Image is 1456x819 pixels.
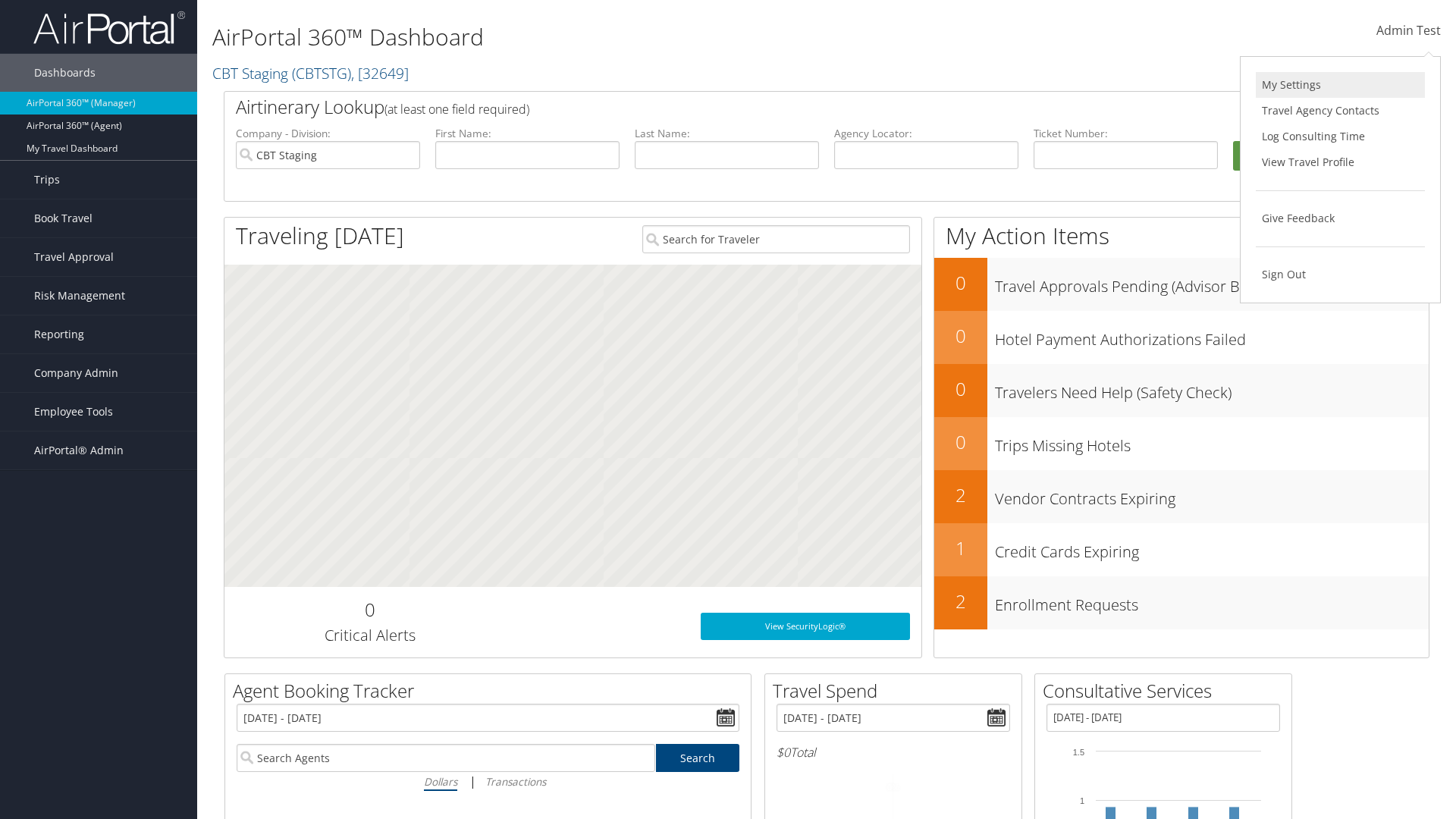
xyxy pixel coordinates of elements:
i: Dollars [424,774,457,789]
label: Last Name: [635,126,819,141]
h6: Total [777,744,1010,761]
tspan: 0% [887,783,899,792]
h2: 2 [934,482,987,508]
button: Search [1233,141,1417,171]
h2: 0 [934,429,987,455]
h3: Travelers Need Help (Safety Check) [995,375,1429,403]
a: 0Travelers Need Help (Safety Check) [934,364,1429,417]
h2: 0 [934,323,987,349]
h3: Vendor Contracts Expiring [995,481,1429,510]
label: Ticket Number: [1034,126,1218,141]
input: Search for Traveler [642,225,910,253]
input: Search Agents [237,744,655,772]
h1: Traveling [DATE] [236,220,404,252]
a: View SecurityLogic® [701,613,910,640]
span: Reporting [34,315,84,353]
div: | [237,772,739,791]
span: Employee Tools [34,393,113,431]
a: View Travel Profile [1256,149,1425,175]
h2: Consultative Services [1043,678,1291,704]
a: Give Feedback [1256,206,1425,231]
a: Log Consulting Time [1256,124,1425,149]
label: Company - Division: [236,126,420,141]
a: 0Hotel Payment Authorizations Failed [934,311,1429,364]
span: AirPortal® Admin [34,431,124,469]
tspan: 1.5 [1073,748,1084,757]
a: Sign Out [1256,262,1425,287]
h1: AirPortal 360™ Dashboard [212,21,1031,53]
h2: 1 [934,535,987,561]
h3: Critical Alerts [236,625,504,646]
a: 1Credit Cards Expiring [934,523,1429,576]
i: Transactions [485,774,546,789]
h3: Trips Missing Hotels [995,428,1429,457]
h3: Hotel Payment Authorizations Failed [995,322,1429,350]
h3: Credit Cards Expiring [995,534,1429,563]
span: Admin Test [1376,22,1441,39]
h2: 0 [934,376,987,402]
a: Search [656,744,740,772]
a: CBT Staging [212,63,409,83]
a: 0Trips Missing Hotels [934,417,1429,470]
a: My Settings [1256,72,1425,98]
h2: 2 [934,588,987,614]
a: 2Enrollment Requests [934,576,1429,629]
span: Travel Approval [34,238,114,276]
h3: Travel Approvals Pending (Advisor Booked) [995,268,1429,297]
a: Admin Test [1376,8,1441,55]
span: Risk Management [34,277,125,315]
span: $0 [777,744,790,761]
h2: Airtinerary Lookup [236,94,1317,120]
label: First Name: [435,126,620,141]
h2: 0 [934,270,987,296]
img: airportal-logo.png [33,10,185,45]
h1: My Action Items [934,220,1429,252]
span: Dashboards [34,54,96,92]
span: ( CBTSTG ) [292,63,351,83]
span: (at least one field required) [384,101,529,118]
span: Book Travel [34,199,93,237]
a: 0Travel Approvals Pending (Advisor Booked) [934,258,1429,311]
h2: 0 [236,597,504,623]
a: Travel Agency Contacts [1256,98,1425,124]
tspan: 1 [1080,796,1084,805]
h3: Enrollment Requests [995,587,1429,616]
span: Trips [34,161,60,199]
a: 2Vendor Contracts Expiring [934,470,1429,523]
h2: Travel Spend [773,678,1021,704]
h2: Agent Booking Tracker [233,678,751,704]
span: Company Admin [34,354,118,392]
label: Agency Locator: [834,126,1018,141]
span: , [ 32649 ] [351,63,409,83]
